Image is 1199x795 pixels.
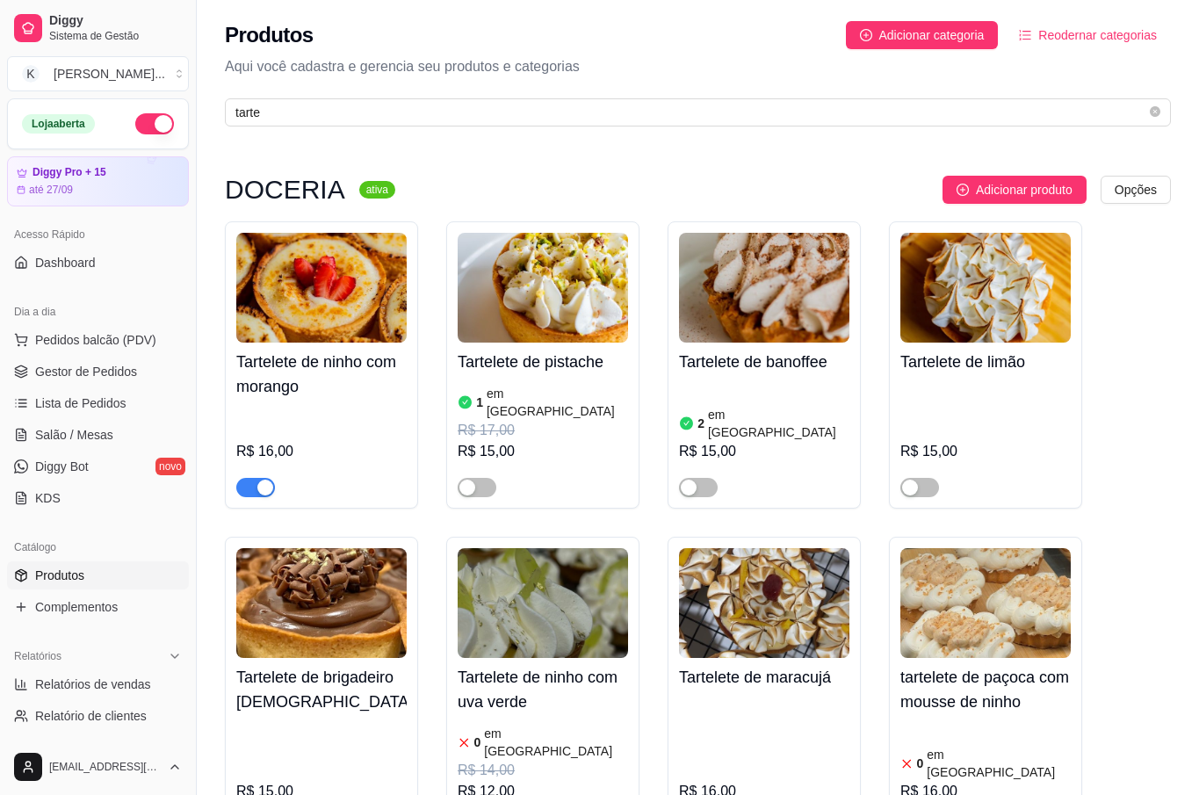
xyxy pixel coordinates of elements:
article: em [GEOGRAPHIC_DATA] [927,746,1071,781]
span: close-circle [1150,105,1160,121]
a: Gestor de Pedidos [7,358,189,386]
div: Dia a dia [7,298,189,326]
article: em [GEOGRAPHIC_DATA] [708,406,849,441]
span: Gestor de Pedidos [35,363,137,380]
h4: tartelete de paçoca com mousse de ninho [900,665,1071,714]
span: Reodernar categorias [1038,25,1157,45]
button: Opções [1101,176,1171,204]
div: Acesso Rápido [7,220,189,249]
h4: Tartelete de limão [900,350,1071,374]
div: R$ 15,00 [900,441,1071,462]
img: product-image [236,233,407,343]
a: Lista de Pedidos [7,389,189,417]
span: Relatório de clientes [35,707,147,725]
span: [EMAIL_ADDRESS][DOMAIN_NAME] [49,760,161,774]
h4: Tartelete de pistache [458,350,628,374]
span: Opções [1115,180,1157,199]
article: até 27/09 [29,183,73,197]
button: Adicionar categoria [846,21,999,49]
span: Salão / Mesas [35,426,113,444]
a: Diggy Botnovo [7,452,189,481]
span: Diggy Bot [35,458,89,475]
span: Sistema de Gestão [49,29,182,43]
p: Aqui você cadastra e gerencia seu produtos e categorias [225,56,1171,77]
img: product-image [458,548,628,658]
h3: DOCERIA [225,179,345,200]
span: Pedidos balcão (PDV) [35,331,156,349]
button: Adicionar produto [943,176,1087,204]
a: Complementos [7,593,189,621]
div: R$ 16,00 [236,441,407,462]
a: DiggySistema de Gestão [7,7,189,49]
a: Salão / Mesas [7,421,189,449]
span: Adicionar categoria [879,25,985,45]
article: 1 [476,394,483,411]
button: Alterar Status [135,113,174,134]
sup: ativa [359,181,395,199]
span: Lista de Pedidos [35,394,126,412]
a: Relatórios de vendas [7,670,189,698]
a: Relatório de clientes [7,702,189,730]
span: plus-circle [860,29,872,41]
img: product-image [679,233,849,343]
a: Diggy Pro + 15até 27/09 [7,156,189,206]
article: em [GEOGRAPHIC_DATA] [484,725,628,760]
button: Select a team [7,56,189,91]
article: 0 [917,755,924,772]
div: R$ 17,00 [458,420,628,441]
div: R$ 15,00 [679,441,849,462]
span: Relatórios [14,649,61,663]
a: KDS [7,484,189,512]
input: Buscar por nome ou código do produto [235,103,1146,122]
div: Catálogo [7,533,189,561]
img: product-image [679,548,849,658]
img: product-image [458,233,628,343]
span: Dashboard [35,254,96,271]
div: R$ 14,00 [458,760,628,781]
span: K [22,65,40,83]
button: [EMAIL_ADDRESS][DOMAIN_NAME] [7,746,189,788]
span: Produtos [35,567,84,584]
article: 0 [474,734,481,751]
span: close-circle [1150,106,1160,117]
div: R$ 15,00 [458,441,628,462]
span: Diggy [49,13,182,29]
h4: Tartelete de banoffee [679,350,849,374]
span: Adicionar produto [976,180,1073,199]
h2: Produtos [225,21,314,49]
h4: Tartelete de ninho com uva verde [458,665,628,714]
h4: Tartelete de brigadeiro [DEMOGRAPHIC_DATA] [236,665,407,714]
h4: Tartelete de maracujá [679,665,849,690]
img: product-image [900,233,1071,343]
span: Relatórios de vendas [35,676,151,693]
article: Diggy Pro + 15 [33,166,106,179]
button: Reodernar categorias [1005,21,1171,49]
span: ordered-list [1019,29,1031,41]
a: Relatório de mesas [7,734,189,762]
img: product-image [236,548,407,658]
span: KDS [35,489,61,507]
h4: Tartelete de ninho com morango [236,350,407,399]
article: em [GEOGRAPHIC_DATA] [487,385,628,420]
span: plus-circle [957,184,969,196]
a: Dashboard [7,249,189,277]
img: product-image [900,548,1071,658]
a: Produtos [7,561,189,589]
article: 2 [697,415,704,432]
div: Loja aberta [22,114,95,134]
div: [PERSON_NAME] ... [54,65,165,83]
button: Pedidos balcão (PDV) [7,326,189,354]
span: Complementos [35,598,118,616]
